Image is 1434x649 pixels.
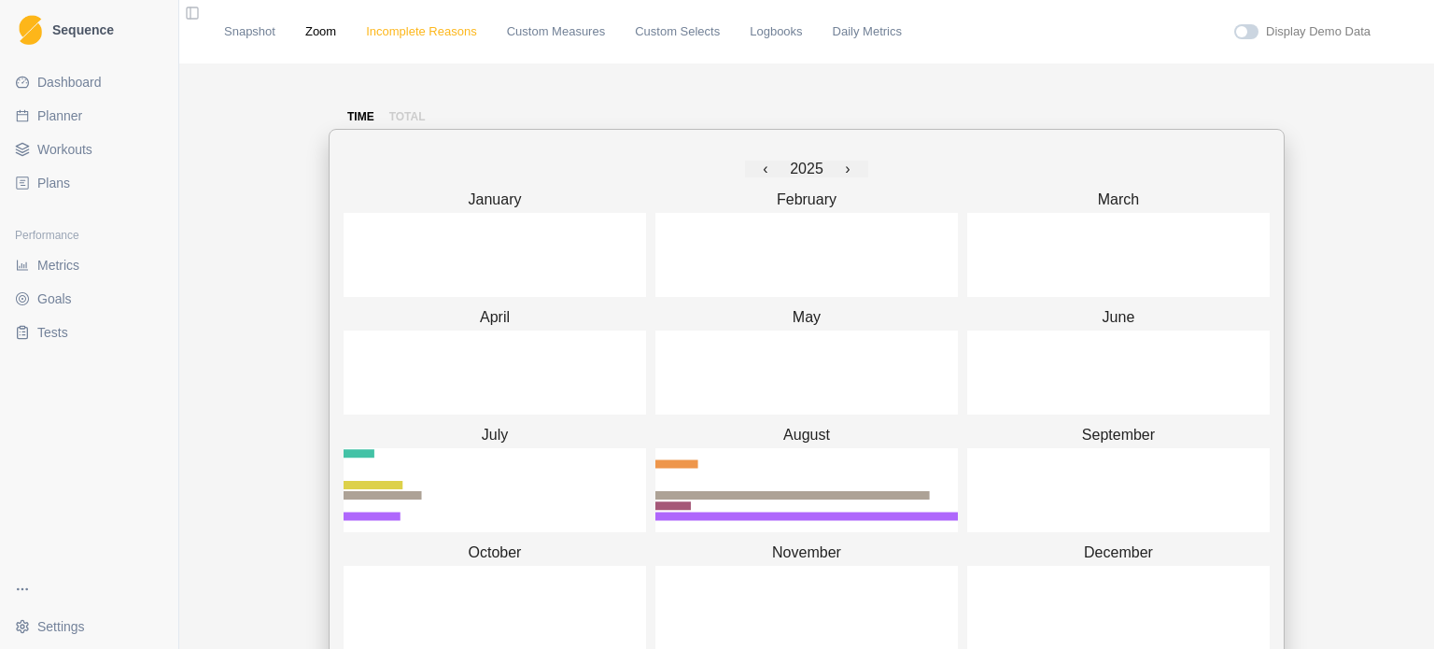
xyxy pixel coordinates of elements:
[7,7,171,52] a: LogoSequence
[1084,544,1153,560] abbr: December 2025
[366,22,477,41] a: Incomplete Reasons
[482,427,508,443] abbr: July 2025
[790,161,823,176] span: 2025
[339,191,651,302] button: January 2025
[339,427,651,537] button: July 2025
[651,427,963,537] button: August 2025
[469,544,522,560] abbr: October 2025
[651,191,963,302] button: February 2025
[7,67,171,97] a: Dashboard
[37,323,68,342] span: Tests
[786,161,827,177] button: 2025
[963,427,1274,537] button: September 2025
[507,22,605,41] a: Custom Measures
[783,427,830,443] abbr: August 2025
[635,22,720,41] a: Custom Selects
[7,168,171,198] a: Plans
[827,161,868,177] button: ›
[37,256,79,275] span: Metrics
[469,191,522,207] abbr: January 2025
[745,161,786,177] button: ‹
[1098,191,1139,207] abbr: March 2025
[7,134,171,164] a: Workouts
[963,309,1274,419] button: June 2025
[793,309,821,325] abbr: May 2025
[651,309,963,419] button: May 2025
[37,73,102,92] span: Dashboard
[7,220,171,250] div: Performance
[37,174,70,192] span: Plans
[772,544,841,560] abbr: November 2025
[963,191,1274,302] button: March 2025
[347,108,374,125] p: time
[1082,427,1155,443] abbr: September 2025
[777,191,836,207] abbr: February 2025
[19,15,42,46] img: Logo
[1266,22,1371,41] label: Display Demo Data
[7,101,171,131] a: Planner
[37,140,92,159] span: Workouts
[7,250,171,280] a: Metrics
[1103,309,1135,325] abbr: June 2025
[833,22,902,41] a: Daily Metrics
[339,309,651,419] button: April 2025
[305,22,336,41] a: Zoom
[37,289,72,308] span: Goals
[480,309,510,325] abbr: April 2025
[7,284,171,314] a: Goals
[37,106,82,125] span: Planner
[7,612,171,642] button: Settings
[52,23,114,36] span: Sequence
[389,108,426,125] p: total
[224,22,275,41] a: Snapshot
[7,317,171,347] a: Tests
[750,22,802,41] a: Logbooks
